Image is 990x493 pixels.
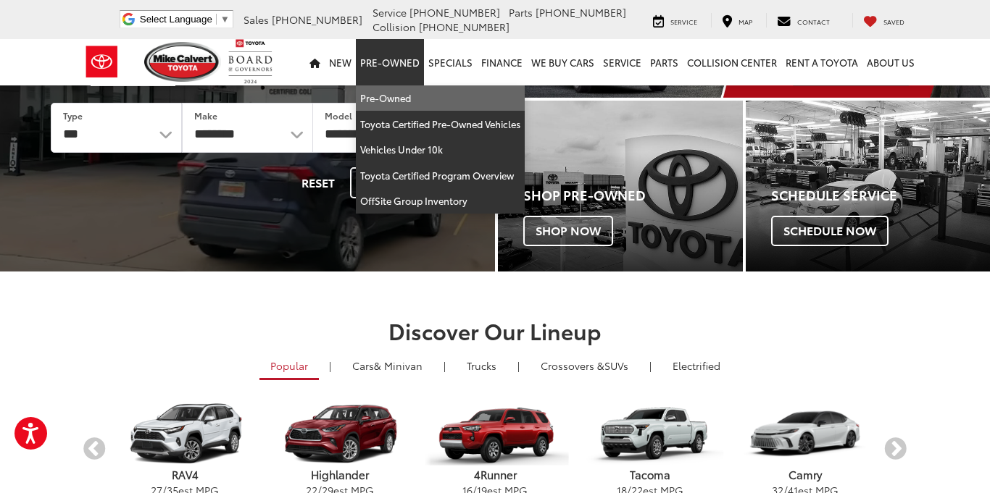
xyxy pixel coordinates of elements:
[325,109,352,122] label: Model
[599,39,646,85] a: Service
[140,14,212,25] span: Select Language
[456,353,507,378] a: Trucks
[356,163,525,189] a: Toyota Certified Program Overview
[272,12,362,27] span: [PHONE_NUMBER]
[576,403,723,466] img: Toyota Tacoma
[111,403,258,466] img: Toyota RAV4
[683,39,781,85] a: Collision Center
[82,319,908,342] h2: Discover Our Lineup
[424,39,477,85] a: Specials
[739,17,752,26] span: Map
[373,5,407,20] span: Service
[573,467,728,482] p: Tacoma
[731,403,878,465] img: Toyota Camry
[530,353,639,378] a: SUVs
[536,5,626,20] span: [PHONE_NUMBER]
[766,13,841,28] a: Contact
[477,39,527,85] a: Finance
[350,167,444,198] button: Search
[373,20,416,34] span: Collision
[771,216,889,246] span: Schedule Now
[194,109,217,122] label: Make
[421,403,568,465] img: Toyota 4Runner
[220,14,230,25] span: ▼
[523,188,743,203] h4: Shop Pre-Owned
[82,437,107,463] button: Previous
[289,167,347,198] button: Reset
[781,39,862,85] a: Rent a Toyota
[409,5,500,20] span: [PHONE_NUMBER]
[107,467,262,482] p: RAV4
[523,216,613,246] span: Shop Now
[498,101,743,271] div: Toyota
[266,403,413,466] img: Toyota Highlander
[325,39,356,85] a: New
[498,101,743,271] a: Shop Pre-Owned Shop Now
[646,39,683,85] a: Parts
[419,20,509,34] span: [PHONE_NUMBER]
[541,358,604,373] span: Crossovers &
[797,17,830,26] span: Contact
[646,358,655,373] li: |
[642,13,708,28] a: Service
[325,358,335,373] li: |
[852,13,915,28] a: My Saved Vehicles
[670,17,697,26] span: Service
[862,39,919,85] a: About Us
[883,17,904,26] span: Saved
[341,353,433,378] a: Cars
[140,14,230,25] a: Select Language​
[63,109,83,122] label: Type
[662,353,731,378] a: Electrified
[356,188,525,214] a: OffSite Group Inventory
[356,39,424,85] a: Pre-Owned
[711,13,763,28] a: Map
[527,39,599,85] a: WE BUY CARS
[75,38,129,85] img: Toyota
[883,437,908,463] button: Next
[417,467,573,482] p: 4Runner
[305,39,325,85] a: Home
[216,14,217,25] span: ​
[356,85,525,111] a: Pre-Owned
[440,358,449,373] li: |
[509,5,533,20] span: Parts
[356,137,525,163] a: Vehicles Under 10k
[244,12,269,27] span: Sales
[514,358,523,373] li: |
[356,111,525,138] a: Toyota Certified Pre-Owned Vehicles
[259,353,319,380] a: Popular
[728,467,883,482] p: Camry
[144,42,221,82] img: Mike Calvert Toyota
[262,467,417,482] p: Highlander
[374,358,423,373] span: & Minivan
